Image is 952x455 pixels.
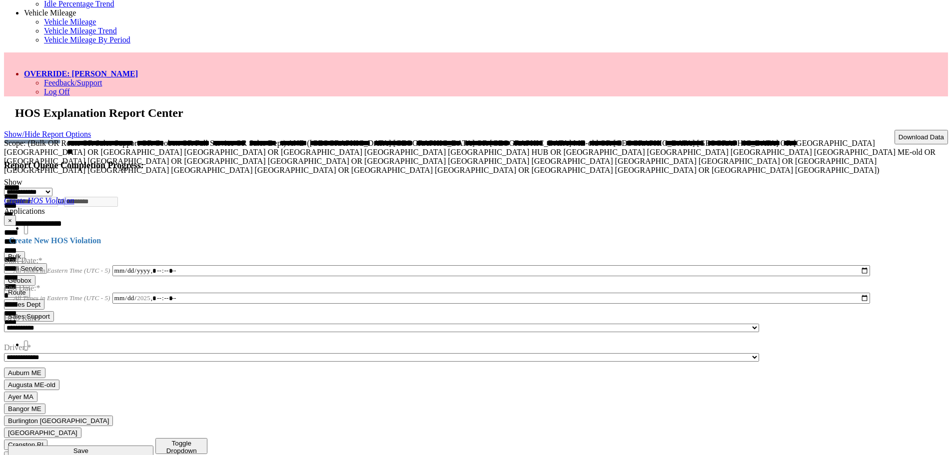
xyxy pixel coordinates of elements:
[4,440,47,450] button: Cranston RI
[4,340,31,352] label: Driver:*
[895,130,948,144] button: Download Data
[4,215,16,226] button: ×
[166,440,197,455] span: Toggle Dropdown
[4,207,45,215] label: Applications
[24,69,138,78] a: OVERRIDE: [PERSON_NAME]
[44,26,117,35] a: Vehicle Mileage Trend
[4,428,81,438] button: [GEOGRAPHIC_DATA]
[4,139,936,174] span: Scope: (Bulk OR Route OR Sales Support OR Geobox OR Full Service OR Sales Dept) AND ([GEOGRAPHIC_...
[4,160,948,171] h4: Report Queue Completion Progress:
[155,438,207,454] button: Toggle Dropdown
[4,404,45,414] button: Bangor ME
[4,236,948,245] h4: Create New HOS Violation
[4,178,22,186] label: Show
[44,78,102,87] a: Feedback/Support
[13,267,110,274] span: All Times in Eastern Time (UTC - 5)
[44,35,130,44] a: Vehicle Mileage By Period
[4,380,59,390] button: Augusta ME-old
[15,106,948,120] h2: HOS Explanation Report Center
[4,310,43,322] label: HOS Rule:*
[4,392,37,402] button: Ayer MA
[4,416,113,426] button: Burlington [GEOGRAPHIC_DATA]
[44,87,70,96] a: Log Off
[4,243,42,265] label: Start Date:*
[44,17,96,26] a: Vehicle Mileage
[4,271,40,292] label: End Date:*
[4,196,74,205] a: Create HOS Violation
[4,299,44,310] button: Sales Dept
[24,8,76,17] a: Vehicle Mileage
[4,368,45,378] button: Auburn ME
[4,127,91,141] a: Show/Hide Report Options
[13,294,110,302] span: All Times in Eastern Time (UTC - 5)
